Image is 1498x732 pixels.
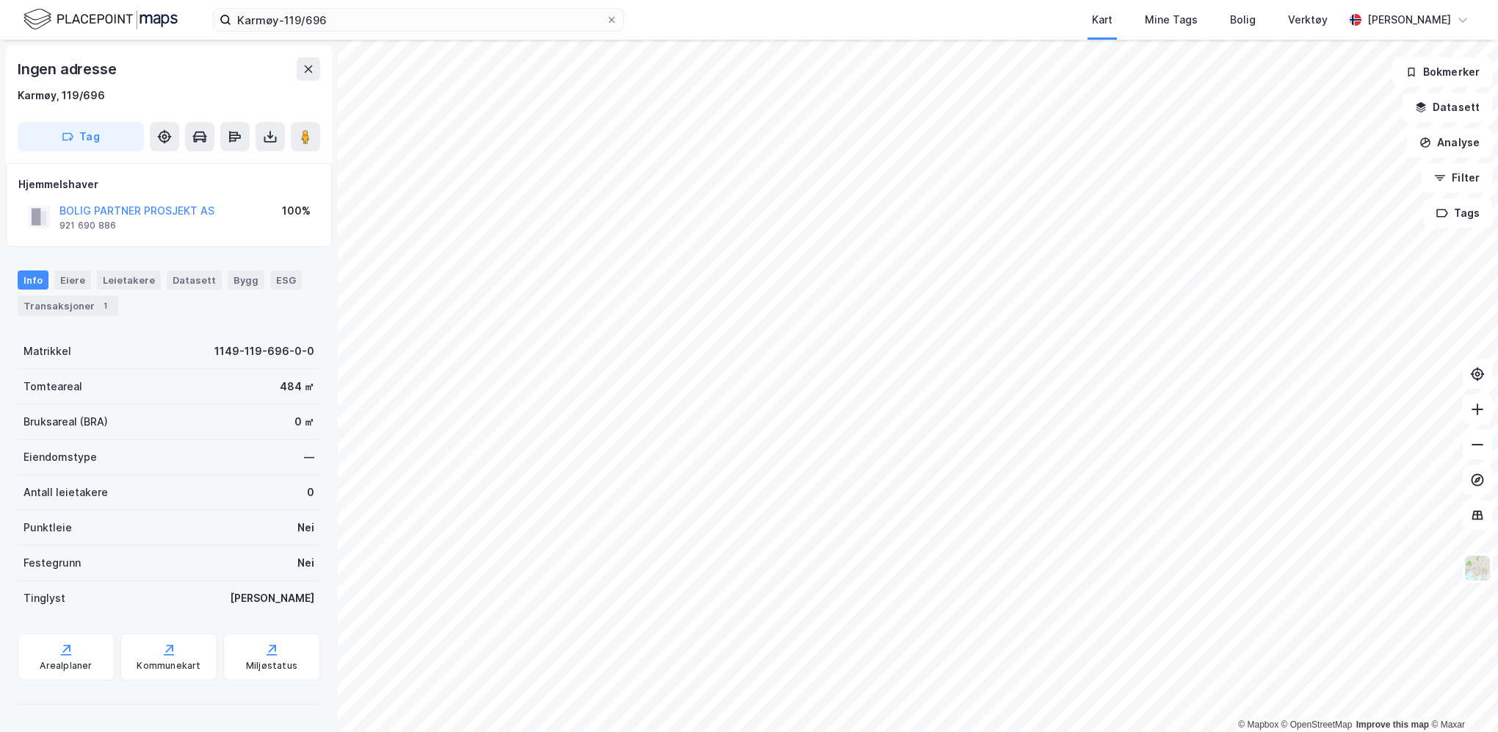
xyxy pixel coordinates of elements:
div: Antall leietakere [23,484,108,501]
div: ESG [270,270,302,290]
div: Matrikkel [23,342,71,360]
div: Kontrollprogram for chat [1425,661,1498,732]
div: Kommunekart [137,660,200,672]
button: Tag [18,122,144,151]
div: Miljøstatus [246,660,297,672]
div: — [304,448,314,466]
img: logo.f888ab2527a4732fd821a326f86c7f29.svg [23,7,178,32]
div: 0 [307,484,314,501]
div: 484 ㎡ [280,378,314,395]
div: Nei [297,519,314,537]
div: 921 690 886 [59,220,116,232]
a: Mapbox [1238,720,1278,730]
input: Søk på adresse, matrikkel, gårdeiere, leietakere eller personer [231,9,606,31]
a: OpenStreetMap [1281,720,1353,730]
a: Improve this map [1356,720,1429,730]
div: Karmøy, 119/696 [18,87,105,104]
div: Mine Tags [1145,11,1198,29]
div: 100% [282,202,311,220]
div: 1 [98,298,112,313]
div: Transaksjoner [18,295,118,316]
div: Eiendomstype [23,448,97,466]
div: Datasett [167,270,222,290]
div: Kart [1092,11,1112,29]
div: [PERSON_NAME] [1367,11,1451,29]
button: Filter [1422,163,1492,193]
div: 1149-119-696-0-0 [214,342,314,360]
button: Analyse [1407,128,1492,157]
div: Hjemmelshaver [18,176,319,193]
div: Info [18,270,48,290]
div: Arealplaner [40,660,92,672]
img: Z [1463,554,1491,582]
div: Leietakere [97,270,161,290]
div: Bolig [1230,11,1256,29]
div: Tinglyst [23,589,65,607]
div: Eiere [54,270,91,290]
iframe: Chat Widget [1425,661,1498,732]
div: Tomteareal [23,378,82,395]
div: Ingen adresse [18,57,119,81]
div: Verktøy [1288,11,1328,29]
button: Tags [1424,198,1492,228]
button: Datasett [1403,93,1492,122]
div: Nei [297,554,314,572]
div: Festegrunn [23,554,81,572]
button: Bokmerker [1393,57,1492,87]
div: Bygg [228,270,264,290]
div: Bruksareal (BRA) [23,413,108,431]
div: Punktleie [23,519,72,537]
div: [PERSON_NAME] [230,589,314,607]
div: 0 ㎡ [294,413,314,431]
